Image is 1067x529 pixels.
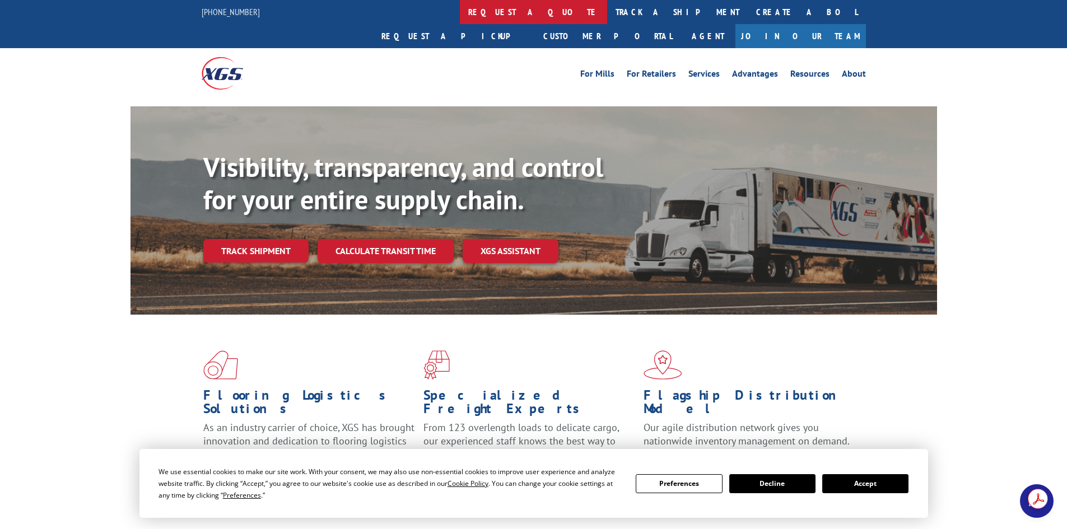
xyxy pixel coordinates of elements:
[202,6,260,17] a: [PHONE_NUMBER]
[636,474,722,493] button: Preferences
[423,421,635,471] p: From 123 overlength loads to delicate cargo, our experienced staff knows the best way to move you...
[203,149,603,217] b: Visibility, transparency, and control for your entire supply chain.
[644,388,855,421] h1: Flagship Distribution Model
[580,69,614,82] a: For Mills
[729,474,816,493] button: Decline
[681,24,735,48] a: Agent
[822,474,908,493] button: Accept
[223,490,261,500] span: Preferences
[423,350,450,380] img: xgs-icon-focused-on-flooring-red
[842,69,866,82] a: About
[203,239,309,263] a: Track shipment
[423,388,635,421] h1: Specialized Freight Experts
[644,350,682,380] img: xgs-icon-flagship-distribution-model-red
[644,421,850,447] span: Our agile distribution network gives you nationwide inventory management on demand.
[732,69,778,82] a: Advantages
[735,24,866,48] a: Join Our Team
[318,239,454,263] a: Calculate transit time
[790,69,830,82] a: Resources
[203,388,415,421] h1: Flooring Logistics Solutions
[463,239,558,263] a: XGS ASSISTANT
[448,479,488,488] span: Cookie Policy
[373,24,535,48] a: Request a pickup
[203,421,414,461] span: As an industry carrier of choice, XGS has brought innovation and dedication to flooring logistics...
[535,24,681,48] a: Customer Portal
[159,466,622,501] div: We use essential cookies to make our site work. With your consent, we may also use non-essential ...
[203,350,238,380] img: xgs-icon-total-supply-chain-intelligence-red
[139,449,928,518] div: Cookie Consent Prompt
[688,69,720,82] a: Services
[627,69,676,82] a: For Retailers
[1020,484,1054,518] div: Open chat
